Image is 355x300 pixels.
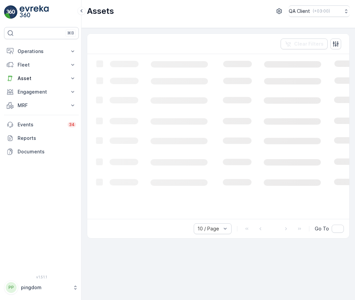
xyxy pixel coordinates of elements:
span: v 1.51.1 [4,275,79,279]
img: logo [4,5,18,19]
a: Documents [4,145,79,158]
button: MRF [4,99,79,112]
img: logo_light-DOdMpM7g.png [20,5,49,19]
p: Fleet [18,61,65,68]
button: Engagement [4,85,79,99]
a: Events34 [4,118,79,131]
p: Events [18,121,64,128]
p: Assets [87,6,114,17]
p: Clear Filters [294,41,324,47]
p: Reports [18,135,76,142]
p: Asset [18,75,65,82]
a: Reports [4,131,79,145]
div: PP [6,282,17,293]
p: Operations [18,48,65,55]
p: Engagement [18,89,65,95]
p: MRF [18,102,65,109]
button: Asset [4,72,79,85]
p: Documents [18,148,76,155]
p: 34 [69,122,75,127]
p: QA Client [289,8,310,15]
p: ( +03:00 ) [313,8,330,14]
p: pingdom [21,284,69,291]
p: ⌘B [67,30,74,36]
button: Operations [4,45,79,58]
button: Clear Filters [281,39,328,49]
button: PPpingdom [4,280,79,295]
button: QA Client(+03:00) [289,5,350,17]
button: Fleet [4,58,79,72]
span: Go To [315,225,329,232]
